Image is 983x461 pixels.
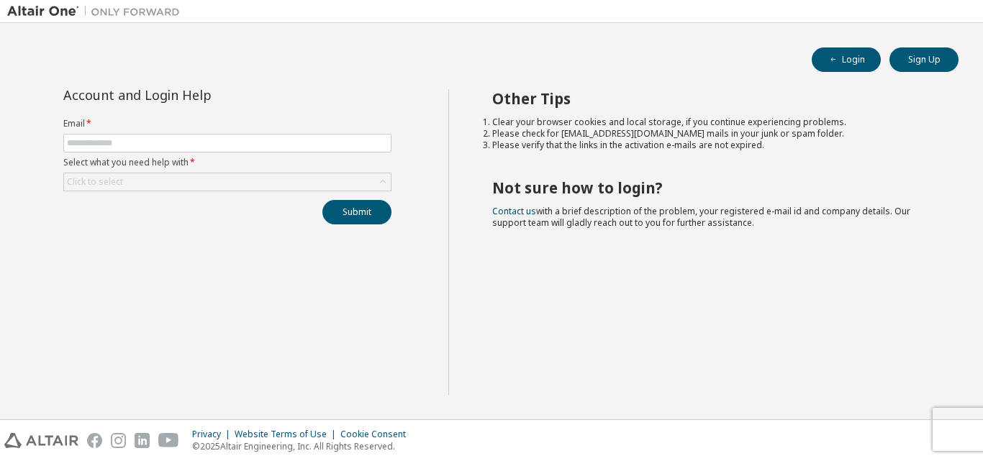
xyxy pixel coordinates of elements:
[492,117,933,128] li: Clear your browser cookies and local storage, if you continue experiencing problems.
[492,205,536,217] a: Contact us
[4,433,78,448] img: altair_logo.svg
[322,200,391,224] button: Submit
[492,178,933,197] h2: Not sure how to login?
[492,140,933,151] li: Please verify that the links in the activation e-mails are not expired.
[87,433,102,448] img: facebook.svg
[63,157,391,168] label: Select what you need help with
[235,429,340,440] div: Website Terms of Use
[158,433,179,448] img: youtube.svg
[492,205,910,229] span: with a brief description of the problem, your registered e-mail id and company details. Our suppo...
[135,433,150,448] img: linkedin.svg
[192,429,235,440] div: Privacy
[111,433,126,448] img: instagram.svg
[63,118,391,129] label: Email
[192,440,415,452] p: © 2025 Altair Engineering, Inc. All Rights Reserved.
[64,173,391,191] div: Click to select
[67,176,123,188] div: Click to select
[812,47,881,72] button: Login
[63,89,326,101] div: Account and Login Help
[7,4,187,19] img: Altair One
[492,128,933,140] li: Please check for [EMAIL_ADDRESS][DOMAIN_NAME] mails in your junk or spam folder.
[889,47,959,72] button: Sign Up
[340,429,415,440] div: Cookie Consent
[492,89,933,108] h2: Other Tips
